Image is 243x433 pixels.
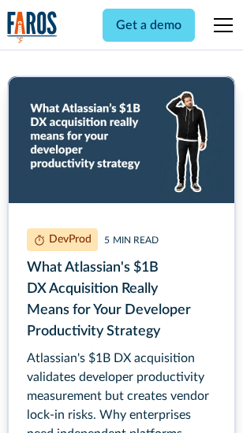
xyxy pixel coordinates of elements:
a: Get a demo [103,9,195,42]
div: menu [204,6,236,44]
img: Logo of the analytics and reporting company Faros. [7,11,58,43]
a: home [7,11,58,43]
